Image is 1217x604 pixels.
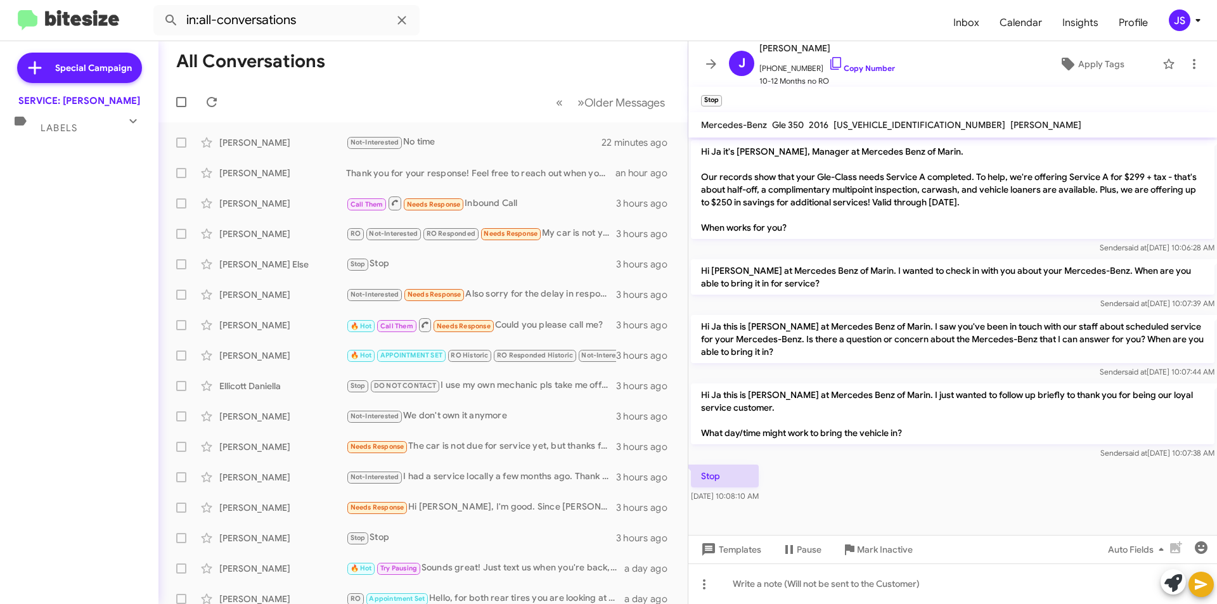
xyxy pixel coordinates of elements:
div: Also sorry for the delay in responding [346,287,616,302]
span: » [577,94,584,110]
div: [PERSON_NAME] [219,562,346,575]
div: [PERSON_NAME] [219,319,346,331]
span: [PHONE_NUMBER] [759,56,895,75]
button: Pause [771,538,832,561]
span: Not-Interested [581,351,630,359]
span: said at [1124,243,1147,252]
h1: All Conversations [176,51,325,72]
p: Hi Ja it's [PERSON_NAME], Manager at Mercedes Benz of Marin. Our records show that your Gle-Class... [691,140,1214,239]
span: said at [1125,448,1147,458]
p: Stop [691,465,759,487]
span: Not-Interested [351,473,399,481]
a: Copy Number [828,63,895,73]
span: Needs Response [484,229,538,238]
span: « [556,94,563,110]
div: [PERSON_NAME] Else [219,258,346,271]
span: Not-Interested [351,290,399,299]
span: [PERSON_NAME] [759,41,895,56]
span: RO Historic [451,351,488,359]
div: 3 hours ago [616,410,678,423]
div: Stop [346,257,616,271]
div: Stop [346,530,616,545]
span: Templates [699,538,761,561]
div: 3 hours ago [616,349,678,362]
span: Labels [41,122,77,134]
div: an hour ago [615,167,678,179]
div: 3 hours ago [616,380,678,392]
div: [PERSON_NAME] [219,440,346,453]
div: 3 hours ago [616,319,678,331]
span: Calendar [989,4,1052,41]
span: J [738,53,745,74]
input: Search [153,5,420,35]
span: Mark Inactive [857,538,913,561]
button: Mark Inactive [832,538,923,561]
span: Stop [351,260,366,268]
span: [PERSON_NAME] [1010,119,1081,131]
div: 3 hours ago [616,288,678,301]
div: We don't own it anymore [346,409,616,423]
div: We no longer own the car [346,348,616,363]
small: Stop [701,95,722,106]
span: Pause [797,538,821,561]
a: Insights [1052,4,1109,41]
span: 🔥 Hot [351,322,372,330]
span: Gle 350 [772,119,804,131]
div: [PERSON_NAME] [219,197,346,210]
span: Not-Interested [369,229,418,238]
span: Apply Tags [1078,53,1124,75]
div: The car is not due for service yet, but thanks for contacting me. [346,439,616,454]
span: Needs Response [408,290,461,299]
button: Templates [688,538,771,561]
div: Ellicott Daniella [219,380,346,392]
span: 🔥 Hot [351,564,372,572]
span: 10-12 Months no RO [759,75,895,87]
span: Not-Interested [351,412,399,420]
span: Sender [DATE] 10:07:39 AM [1100,299,1214,308]
span: Older Messages [584,96,665,110]
button: Previous [548,89,570,115]
span: said at [1124,367,1147,376]
button: Auto Fields [1098,538,1179,561]
div: SERVICE: [PERSON_NAME] [18,94,140,107]
div: [PERSON_NAME] [219,532,346,544]
span: Appointment Set [369,594,425,603]
span: RO [351,229,361,238]
span: Sender [DATE] 10:07:44 AM [1100,367,1214,376]
span: Stop [351,382,366,390]
span: Sender [DATE] 10:06:28 AM [1100,243,1214,252]
span: Needs Response [437,322,491,330]
p: Hi Ja this is [PERSON_NAME] at Mercedes Benz of Marin. I saw you've been in touch with our staff ... [691,315,1214,363]
button: Apply Tags [1026,53,1156,75]
nav: Page navigation example [549,89,673,115]
span: RO Responded Historic [497,351,573,359]
span: Needs Response [351,442,404,451]
span: Needs Response [351,503,404,511]
div: [PERSON_NAME] [219,167,346,179]
div: I use my own mechanic pls take me off your solicitation [346,378,616,393]
div: No time [346,135,602,150]
div: [PERSON_NAME] [219,136,346,149]
span: Sender [DATE] 10:07:38 AM [1100,448,1214,458]
div: Sounds great! Just text us when you're back, and we'll set up your appointment. Safe travels! [346,561,624,575]
a: Inbox [943,4,989,41]
span: Special Campaign [55,61,132,74]
span: Try Pausing [380,564,417,572]
a: Profile [1109,4,1158,41]
div: [PERSON_NAME] [219,288,346,301]
div: [PERSON_NAME] [219,410,346,423]
p: Hi [PERSON_NAME] at Mercedes Benz of Marin. I wanted to check in with you about your Mercedes-Ben... [691,259,1214,295]
a: Special Campaign [17,53,142,83]
button: JS [1158,10,1203,31]
div: [PERSON_NAME] [219,501,346,514]
span: Call Them [351,200,383,209]
button: Next [570,89,673,115]
div: [PERSON_NAME] [219,349,346,362]
div: 3 hours ago [616,532,678,544]
div: 3 hours ago [616,440,678,453]
div: Hi [PERSON_NAME], I'm good. Since [PERSON_NAME] is much closer to my house, I'm taking the car th... [346,500,616,515]
span: APPOINTMENT SET [380,351,442,359]
div: My car is not yet in need of service. Check in your records. [346,226,616,241]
